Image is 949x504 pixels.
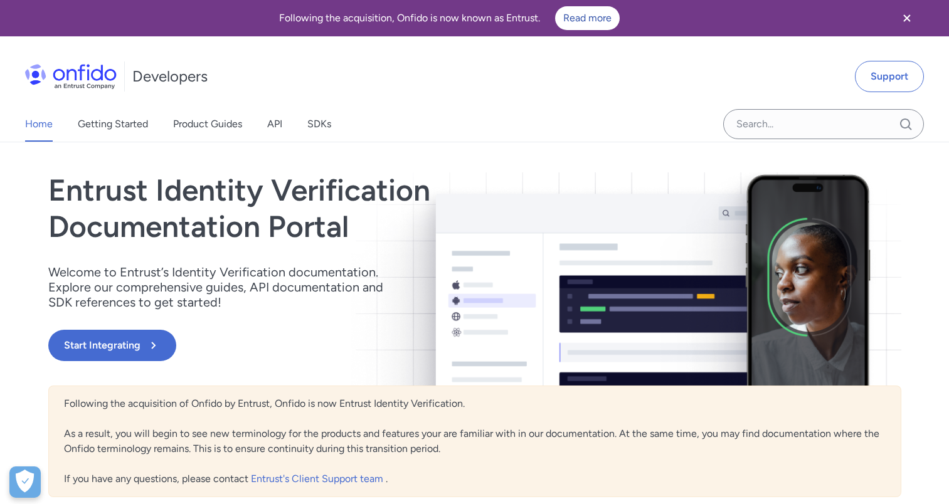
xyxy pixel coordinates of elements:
[555,6,620,30] a: Read more
[173,107,242,142] a: Product Guides
[9,466,41,498] button: Open Preferences
[78,107,148,142] a: Getting Started
[48,330,645,361] a: Start Integrating
[267,107,282,142] a: API
[855,61,924,92] a: Support
[899,11,915,26] svg: Close banner
[9,466,41,498] div: Cookie Preferences
[15,6,884,30] div: Following the acquisition, Onfido is now known as Entrust.
[48,265,400,310] p: Welcome to Entrust’s Identity Verification documentation. Explore our comprehensive guides, API d...
[723,109,924,139] input: Onfido search input field
[132,66,208,87] h1: Developers
[25,64,117,89] img: Onfido Logo
[48,172,645,244] h1: Entrust Identity Verification Documentation Portal
[307,107,331,142] a: SDKs
[25,107,53,142] a: Home
[251,473,386,485] a: Entrust's Client Support team
[884,3,930,34] button: Close banner
[48,330,176,361] button: Start Integrating
[48,386,901,497] div: Following the acquisition of Onfido by Entrust, Onfido is now Entrust Identity Verification. As a...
